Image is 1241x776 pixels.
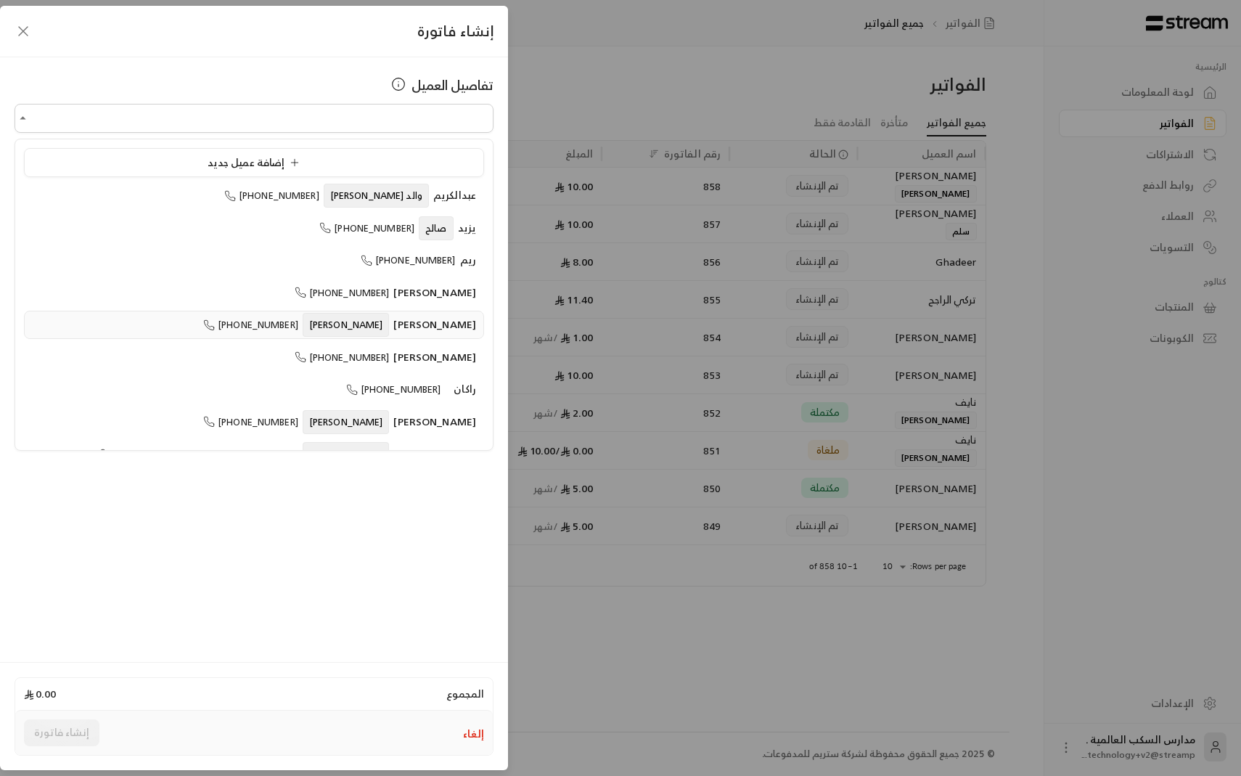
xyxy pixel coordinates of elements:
[393,283,476,301] span: [PERSON_NAME]
[303,442,390,466] span: [PERSON_NAME]
[295,349,390,366] span: [PHONE_NUMBER]
[393,348,476,366] span: [PERSON_NAME]
[224,187,319,204] span: [PHONE_NUMBER]
[417,18,493,44] span: إنشاء فاتورة
[203,316,298,333] span: [PHONE_NUMBER]
[393,412,476,430] span: [PERSON_NAME]
[295,285,390,301] span: [PHONE_NUMBER]
[319,220,414,237] span: [PHONE_NUMBER]
[15,110,32,127] button: Close
[346,381,441,398] span: [PHONE_NUMBER]
[433,186,476,204] span: عبدالكريم
[204,446,476,477] span: [EMAIL_ADDRESS][DOMAIN_NAME]
[419,216,454,240] span: صالح
[361,252,456,269] span: [PHONE_NUMBER]
[393,315,476,333] span: [PERSON_NAME]
[454,380,476,398] span: راكان
[460,250,476,269] span: ريم
[203,414,298,430] span: [PHONE_NUMBER]
[303,410,390,434] span: [PERSON_NAME]
[24,687,56,701] span: 0.00
[458,218,477,237] span: يزيد
[303,313,390,337] span: [PERSON_NAME]
[463,727,484,741] button: إلغاء
[100,446,195,462] span: [PHONE_NUMBER]
[208,153,306,171] span: إضافة عميل جديد
[393,444,476,462] span: [PERSON_NAME]
[324,184,429,208] span: والد [PERSON_NAME]
[446,687,484,701] span: المجموع
[411,75,493,95] span: تفاصيل العميل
